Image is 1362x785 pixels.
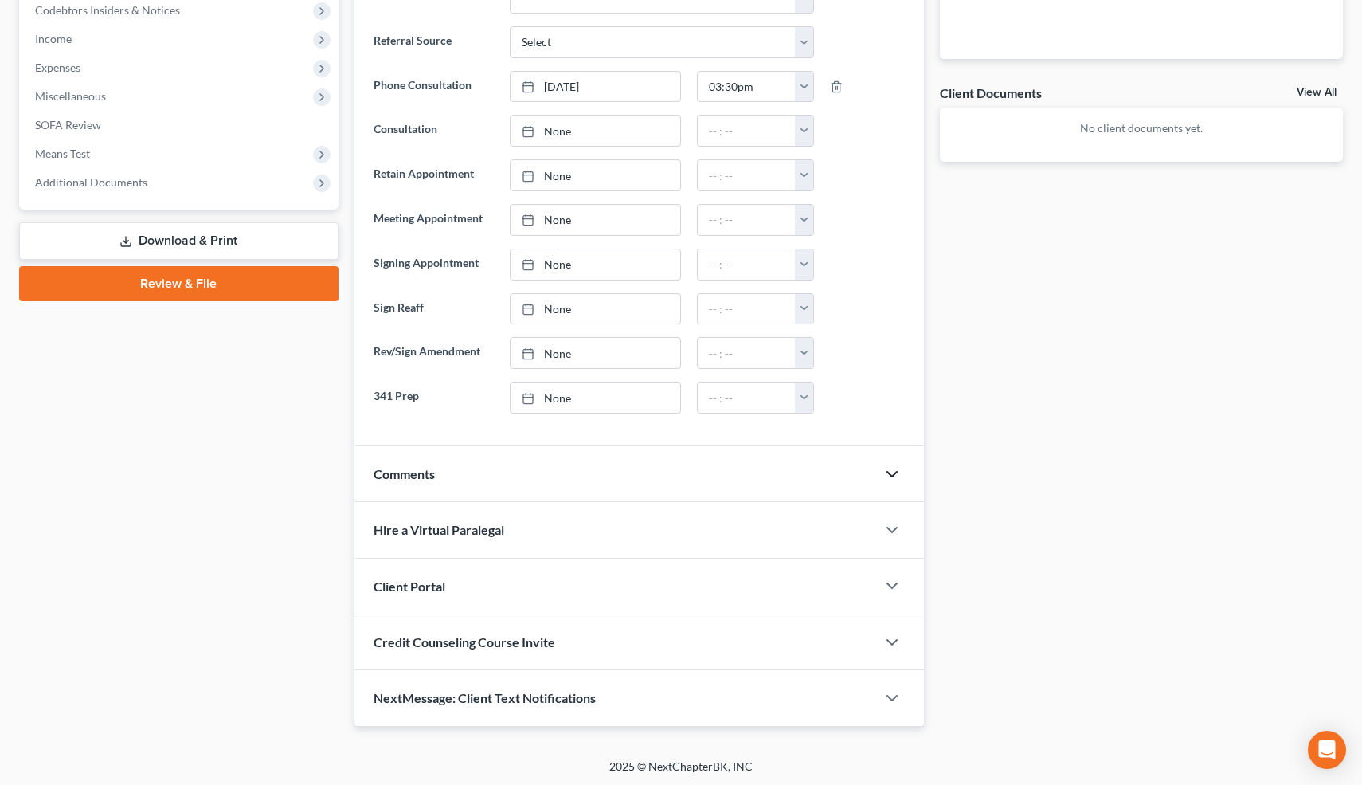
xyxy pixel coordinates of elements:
[374,579,445,594] span: Client Portal
[366,26,503,58] label: Referral Source
[511,338,679,368] a: None
[511,249,679,280] a: None
[35,89,106,103] span: Miscellaneous
[35,147,90,160] span: Means Test
[366,204,503,236] label: Meeting Appointment
[698,383,796,413] input: -- : --
[511,72,679,102] a: [DATE]
[1297,87,1337,98] a: View All
[374,634,555,650] span: Credit Counseling Course Invite
[511,383,679,413] a: None
[374,690,596,705] span: NextMessage: Client Text Notifications
[940,84,1042,101] div: Client Documents
[698,72,796,102] input: -- : --
[366,249,503,281] label: Signing Appointment
[511,116,679,146] a: None
[698,160,796,190] input: -- : --
[698,338,796,368] input: -- : --
[698,294,796,324] input: -- : --
[22,111,339,139] a: SOFA Review
[366,382,503,414] label: 341 Prep
[35,118,101,131] span: SOFA Review
[19,222,339,260] a: Download & Print
[1308,731,1346,769] div: Open Intercom Messenger
[698,249,796,280] input: -- : --
[698,205,796,235] input: -- : --
[366,293,503,325] label: Sign Reaff
[19,266,339,301] a: Review & File
[511,294,679,324] a: None
[374,466,435,481] span: Comments
[35,61,80,74] span: Expenses
[511,160,679,190] a: None
[374,522,504,537] span: Hire a Virtual Paralegal
[698,116,796,146] input: -- : --
[366,337,503,369] label: Rev/Sign Amendment
[35,175,147,189] span: Additional Documents
[953,120,1330,136] p: No client documents yet.
[366,159,503,191] label: Retain Appointment
[511,205,679,235] a: None
[366,115,503,147] label: Consultation
[35,32,72,45] span: Income
[35,3,180,17] span: Codebtors Insiders & Notices
[366,71,503,103] label: Phone Consultation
